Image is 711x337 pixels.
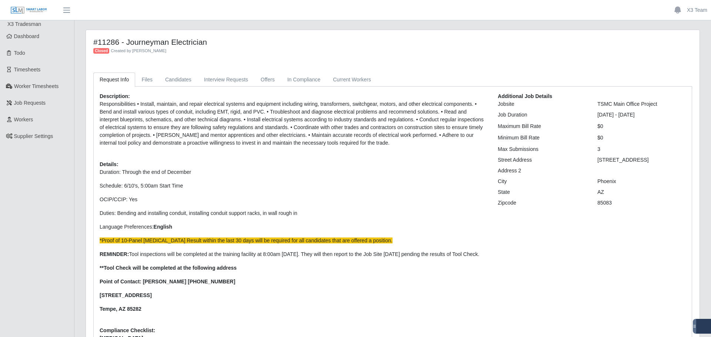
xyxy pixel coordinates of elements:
div: Zipcode [492,199,592,207]
div: 3 [592,145,691,153]
p: Duration: Through the end of December [100,168,487,176]
strong: Point of Contact: [PERSON_NAME] [PHONE_NUMBER] [100,279,235,284]
a: Offers [254,73,281,87]
div: Job Duration [492,111,592,119]
div: $0 [592,134,691,142]
strong: **Tool Check will be completed at the following address [100,265,237,271]
b: Description: [100,93,130,99]
a: Interview Requests [198,73,254,87]
strong: English [154,224,173,230]
div: Jobsite [492,100,592,108]
a: In Compliance [281,73,327,87]
span: ending and installing conduit, installing conduit support racks, in wall rough in [121,210,297,216]
span: X3 Tradesman [7,21,41,27]
span: Todo [14,50,25,56]
a: Request Info [93,73,135,87]
div: Street Address [492,156,592,164]
p: Tool inspections will be completed at the training facility at 8:00am [DATE]. They will then repo... [100,250,487,258]
b: Additional Job Details [498,93,552,99]
p: Duties: B [100,209,487,217]
strong: REMINDER: [100,251,129,257]
a: Candidates [159,73,198,87]
div: State [492,188,592,196]
img: SLM Logo [10,6,47,14]
strong: [STREET_ADDRESS] [100,292,152,298]
div: Max Submissions [492,145,592,153]
div: City [492,178,592,185]
p: Responsibilities • Install, maintain, and repair electrical systems and equipment including wirin... [100,100,487,147]
strong: Tempe, AZ 85282 [100,306,141,312]
div: 85083 [592,199,691,207]
div: Maximum Bill Rate [492,122,592,130]
div: [DATE] - [DATE] [592,111,691,119]
p: Schedule: 6/10's, 5:00am Start Time [100,182,487,190]
span: Closed [93,48,109,54]
div: TSMC Main Office Project [592,100,691,108]
span: Supplier Settings [14,133,53,139]
h4: #11286 - Journeyman Electrician [93,37,540,47]
a: X3 Team [687,6,707,14]
span: Job Requests [14,100,46,106]
b: Compliance Checklist: [100,327,155,333]
a: Files [135,73,159,87]
div: Address 2 [492,167,592,175]
div: Phoenix [592,178,691,185]
span: Worker Timesheets [14,83,59,89]
span: Timesheets [14,67,41,73]
div: [STREET_ADDRESS] [592,156,691,164]
div: AZ [592,188,691,196]
div: $0 [592,122,691,130]
p: Language Preferences: [100,223,487,231]
p: OCIP/CCIP: Yes [100,196,487,203]
span: Created by [PERSON_NAME] [111,48,166,53]
span: *Proof of 10-Panel [MEDICAL_DATA] Result within the last 30 days will be required for all candida... [100,237,393,243]
a: Current Workers [327,73,377,87]
span: Dashboard [14,33,40,39]
span: Workers [14,117,33,122]
div: Minimum Bill Rate [492,134,592,142]
b: Details: [100,161,118,167]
